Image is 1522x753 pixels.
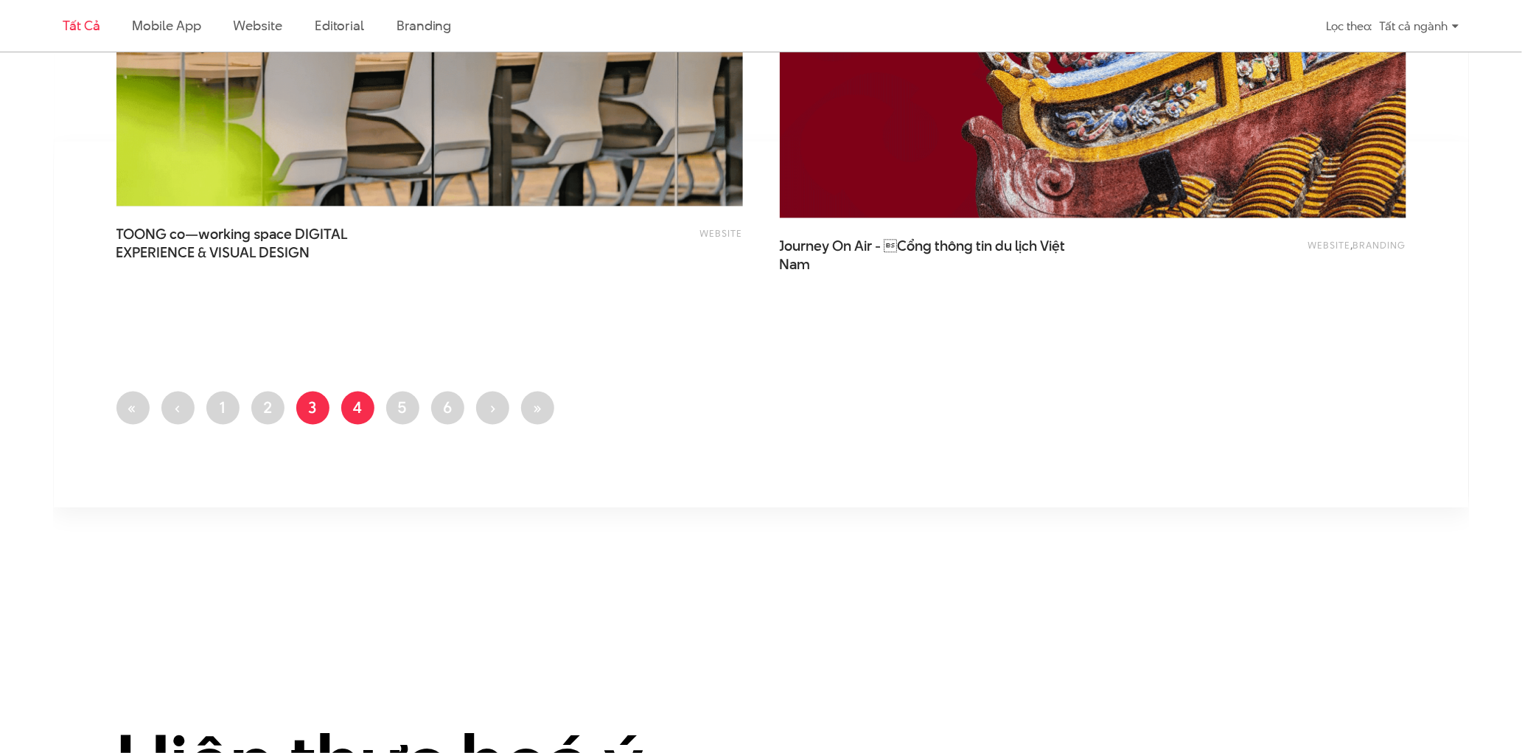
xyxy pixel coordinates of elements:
[132,16,200,35] a: Mobile app
[397,16,451,35] a: Branding
[341,392,374,425] a: 4
[251,392,284,425] a: 2
[1353,238,1406,251] a: Branding
[1308,238,1351,251] a: Website
[386,392,419,425] a: 5
[116,225,411,262] a: TOONG co—working space DIGITALEXPERIENCE & VISUAL DESIGN
[175,396,181,418] span: ‹
[489,396,495,418] span: ›
[780,255,811,274] span: Nam
[315,16,364,35] a: Editorial
[1156,237,1406,266] div: ,
[116,225,411,262] span: TOONG co—working space DIGITAL
[1326,13,1372,39] div: Lọc theo:
[780,237,1075,274] span: Journey On Air - Cổng thông tin du lịch Việt
[1380,13,1459,39] div: Tất cả ngành
[700,226,743,240] a: Website
[234,16,282,35] a: Website
[431,392,464,425] a: 6
[116,243,310,263] span: EXPERIENCE & VISUAL DESIGN
[533,396,542,418] span: »
[206,392,240,425] a: 1
[780,237,1075,274] a: Journey On Air - Cổng thông tin du lịch ViệtNam
[128,396,138,418] span: «
[63,16,100,35] a: Tất cả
